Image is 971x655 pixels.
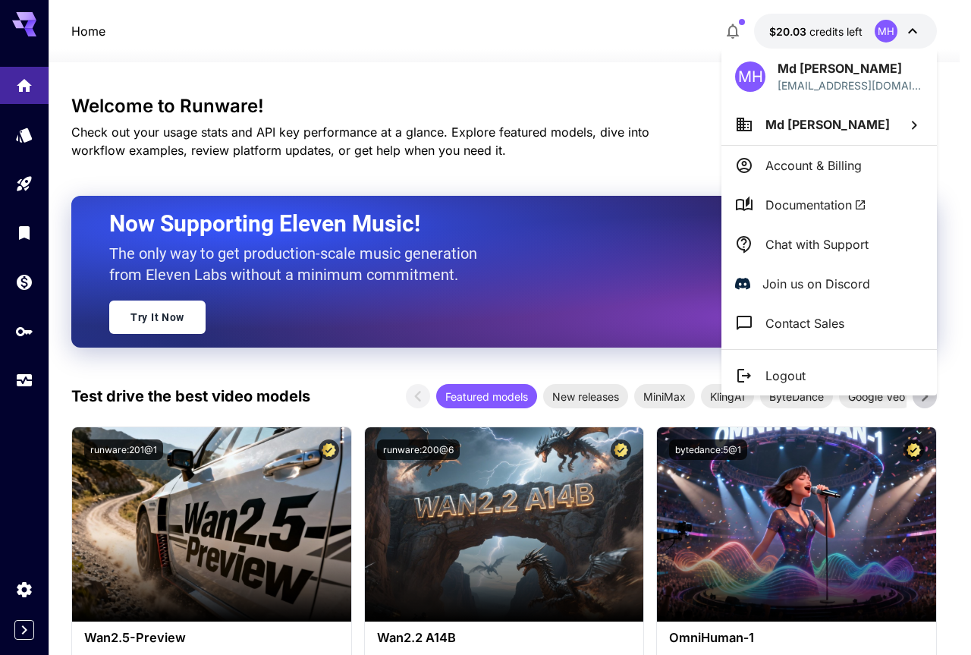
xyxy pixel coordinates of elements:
p: [EMAIL_ADDRESS][DOMAIN_NAME] [778,77,923,93]
p: Account & Billing [765,156,862,175]
p: Join us on Discord [762,275,870,293]
span: Documentation [765,196,866,214]
p: Contact Sales [765,314,844,332]
span: Md [PERSON_NAME] [765,117,890,132]
p: Logout [765,367,806,385]
button: Md [PERSON_NAME] [721,104,937,145]
p: Md [PERSON_NAME] [778,59,923,77]
div: nayan01812@gmail.com [778,77,923,93]
p: Chat with Support [765,235,869,253]
div: MH [735,61,765,92]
